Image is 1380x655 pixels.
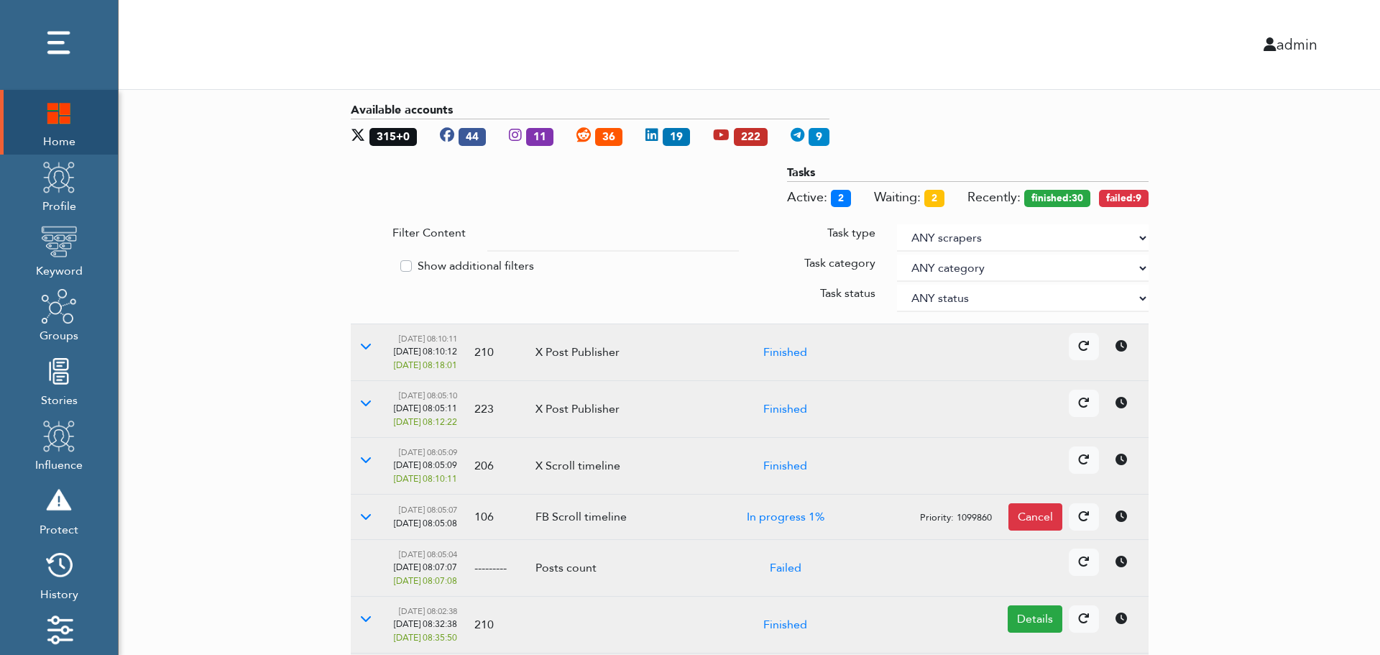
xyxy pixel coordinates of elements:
[394,561,457,574] div: [DATE] 08:07:07
[701,119,779,152] div: Youtube
[831,190,851,207] span: 2
[474,509,494,525] span: 106
[40,518,78,539] span: Protect
[474,617,494,633] span: 210
[394,390,457,402] div: [DATE] 08:05:10
[497,119,565,152] div: Instagram
[40,583,78,603] span: History
[779,119,829,152] div: Telegram
[787,164,1149,182] div: Tasks
[394,416,457,429] div: [DATE] 08:12:22
[394,605,457,618] div: [DATE] 08:02:38
[35,454,83,474] span: Influence
[394,345,457,358] div: [DATE] 08:10:12
[41,418,77,454] img: profile.png
[809,128,829,146] span: 9
[527,495,686,540] td: FB Scroll timeline
[394,618,457,631] div: [DATE] 08:32:38
[41,94,77,130] img: home.png
[967,188,1021,206] span: Recently:
[474,560,507,576] span: ---------
[763,617,807,633] a: Finished
[565,119,634,152] div: Reddit
[394,574,457,587] div: [DATE] 08:07:08
[595,128,622,146] span: 36
[474,401,494,417] span: 223
[41,612,77,648] img: settings.png
[394,359,457,372] div: [DATE] 08:18:01
[41,25,77,61] img: dots.png
[1024,190,1090,207] span: Tasks finished in last 30 minutes
[41,389,78,409] span: Stories
[351,101,829,119] div: Available accounts
[394,472,457,485] div: [DATE] 08:10:11
[394,459,457,472] div: [DATE] 08:05:09
[369,128,417,146] span: 315+0
[663,128,690,146] span: 19
[874,188,921,206] span: Tasks awaiting for execution
[827,224,875,242] label: Task type
[770,560,801,576] a: Failed
[41,482,77,518] img: risk.png
[394,446,457,459] div: [DATE] 08:05:09
[924,190,944,207] span: 2
[526,128,553,146] span: 11
[474,458,494,474] span: 206
[804,255,875,272] label: Task category
[351,119,428,152] div: X (login/pass + api accounts)
[41,353,77,389] img: stories.png
[527,324,686,381] td: X Post Publisher
[41,224,77,260] img: keyword.png
[418,257,534,275] label: Show additional filters
[394,333,457,345] div: [DATE] 08:10:11
[41,288,77,324] img: groups.png
[394,402,457,415] div: [DATE] 08:05:11
[763,458,807,474] a: Finished
[1099,190,1149,207] span: Tasks failed in last 30 minutes
[392,224,466,242] label: Filter Content
[394,549,457,561] div: [DATE] 08:05:04
[41,195,77,215] span: Profile
[459,128,486,146] span: 44
[428,119,497,152] div: Facebook
[1008,605,1062,633] a: Details
[40,324,78,344] span: Groups
[394,631,457,644] div: [DATE] 08:35:50
[787,188,827,206] span: Tasks executing now
[718,34,1328,55] div: admin
[1008,503,1062,531] div: Cancel
[634,119,701,152] div: Linkedin
[41,159,77,195] img: profile.png
[36,260,83,280] span: Keyword
[394,517,457,530] div: [DATE] 08:05:08
[41,130,77,150] span: Home
[747,509,824,525] a: In progress 1%
[41,547,77,583] img: history.png
[527,540,686,597] td: Posts count
[920,511,992,524] small: Priority: 1099860
[820,285,875,302] label: Task status
[527,438,686,495] td: X Scroll timeline
[734,128,768,146] span: 222
[474,344,494,360] span: 210
[394,504,457,516] div: [DATE] 08:05:07
[763,344,807,360] a: Finished
[763,401,807,417] a: Finished
[527,381,686,438] td: X Post Publisher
